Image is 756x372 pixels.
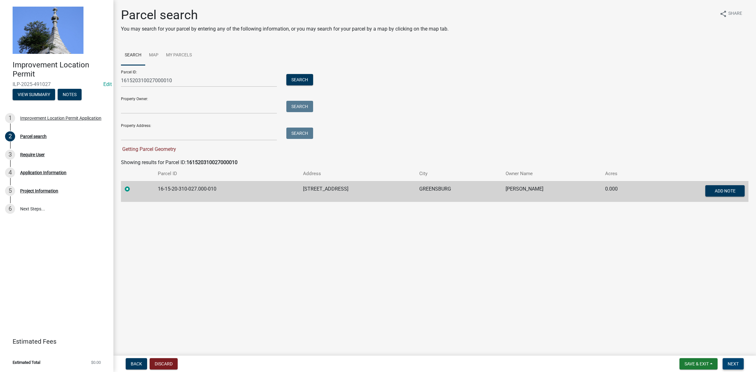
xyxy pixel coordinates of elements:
div: Project Information [20,189,58,193]
div: 2 [5,131,15,141]
div: 6 [5,204,15,214]
span: ILP-2025-491027 [13,81,101,87]
button: Next [723,358,744,369]
div: 5 [5,186,15,196]
button: shareShare [714,8,747,20]
h1: Parcel search [121,8,449,23]
th: City [415,166,502,181]
a: My Parcels [162,45,196,66]
button: Add Note [705,185,745,197]
a: Search [121,45,145,66]
div: 1 [5,113,15,123]
td: 16-15-20-310-027.000-010 [154,181,299,202]
div: Parcel search [20,134,47,139]
td: 0.000 [601,181,645,202]
p: You may search for your parcel by entering any of the following information, or you may search fo... [121,25,449,33]
button: Search [286,74,313,85]
button: Search [286,101,313,112]
button: Save & Exit [679,358,718,369]
wm-modal-confirm: Notes [58,92,82,97]
a: Estimated Fees [5,335,103,348]
span: Add Note [714,188,735,193]
span: Estimated Total [13,360,40,364]
button: Back [126,358,147,369]
div: 4 [5,168,15,178]
img: Decatur County, Indiana [13,7,83,54]
span: Share [728,10,742,18]
div: Application Information [20,170,66,175]
h4: Improvement Location Permit [13,60,108,79]
div: Showing results for Parcel ID: [121,159,748,166]
button: Notes [58,89,82,100]
th: Address [299,166,415,181]
span: Save & Exit [684,361,709,366]
td: [STREET_ADDRESS] [299,181,415,202]
span: Getting Parcel Geometry [121,146,176,152]
th: Parcel ID [154,166,299,181]
i: share [719,10,727,18]
a: Edit [103,81,112,87]
wm-modal-confirm: Edit Application Number [103,81,112,87]
button: View Summary [13,89,55,100]
div: Require User [20,152,45,157]
a: Map [145,45,162,66]
wm-modal-confirm: Summary [13,92,55,97]
span: $0.00 [91,360,101,364]
div: Improvement Location Permit Application [20,116,101,120]
span: Next [728,361,739,366]
td: [PERSON_NAME] [502,181,601,202]
button: Discard [150,358,178,369]
button: Search [286,128,313,139]
strong: 161520310027000010 [186,159,238,165]
td: GREENSBURG [415,181,502,202]
th: Acres [601,166,645,181]
th: Owner Name [502,166,601,181]
span: Back [131,361,142,366]
div: 3 [5,150,15,160]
